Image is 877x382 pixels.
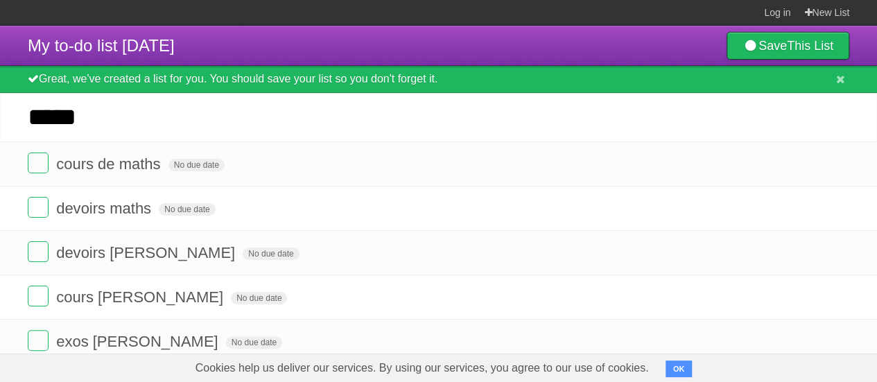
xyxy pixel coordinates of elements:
b: This List [787,39,833,53]
label: Done [28,241,49,262]
label: Done [28,330,49,351]
a: SaveThis List [727,32,849,60]
span: Cookies help us deliver our services. By using our services, you agree to our use of cookies. [182,354,663,382]
span: devoirs [PERSON_NAME] [56,244,238,261]
label: Done [28,197,49,218]
span: My to-do list [DATE] [28,36,175,55]
span: No due date [159,203,215,216]
span: cours de maths [56,155,164,173]
span: devoirs maths [56,200,155,217]
span: No due date [226,336,282,349]
span: No due date [231,292,287,304]
span: exos [PERSON_NAME] [56,333,222,350]
button: OK [666,361,693,377]
span: cours [PERSON_NAME] [56,288,227,306]
label: Done [28,286,49,306]
span: No due date [243,248,299,260]
span: No due date [168,159,225,171]
label: Done [28,153,49,173]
